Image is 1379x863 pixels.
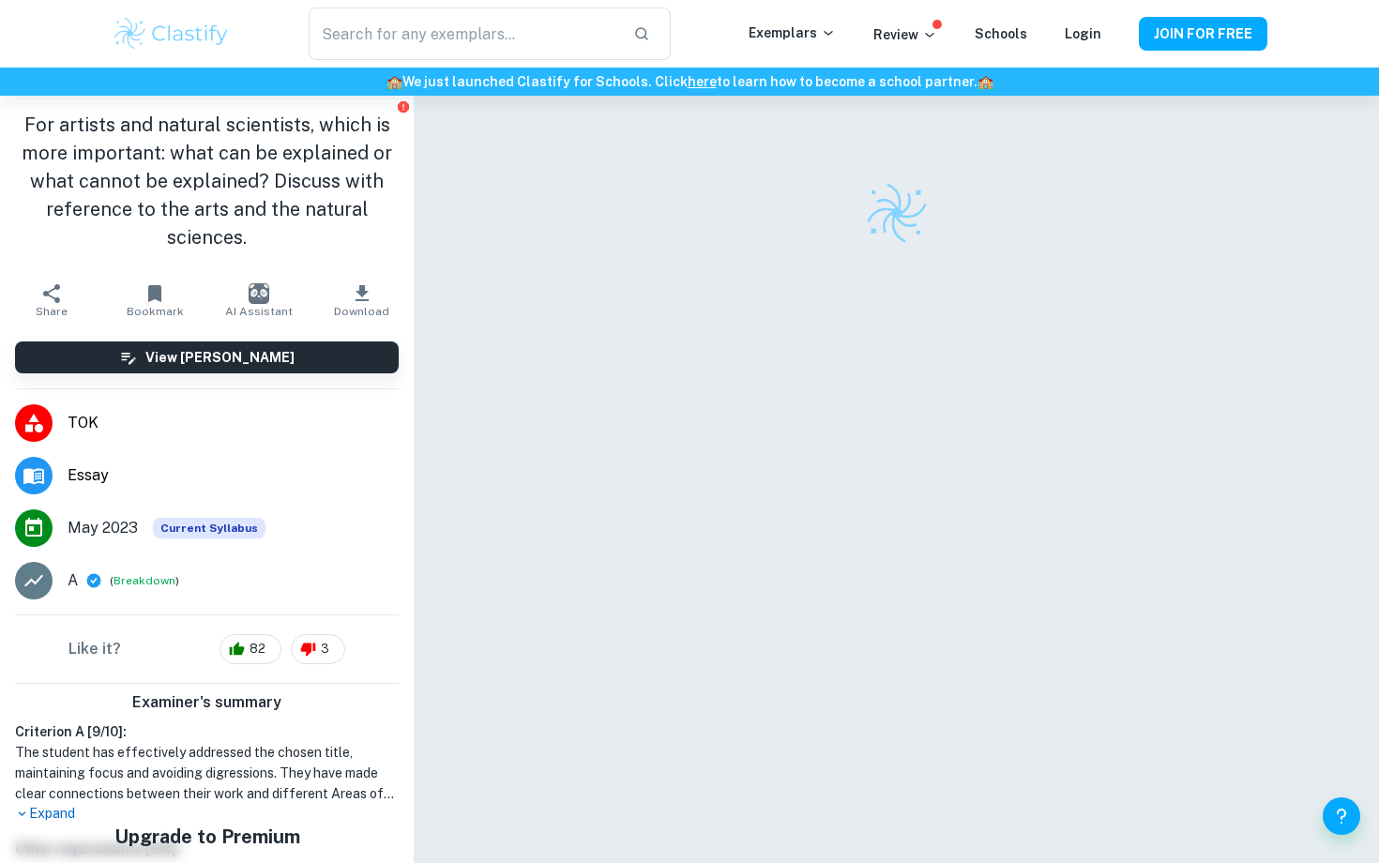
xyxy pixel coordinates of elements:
[114,572,175,589] button: Breakdown
[311,640,340,659] span: 3
[15,721,399,742] h6: Criterion A [ 9 / 10 ]:
[36,305,68,318] span: Share
[688,74,717,89] a: here
[15,804,399,824] p: Expand
[77,823,338,851] h5: Upgrade to Premium
[396,99,410,114] button: Report issue
[749,23,836,43] p: Exemplars
[15,341,399,373] button: View [PERSON_NAME]
[153,518,265,538] div: This exemplar is based on the current syllabus. Feel free to refer to it for inspiration/ideas wh...
[145,347,295,368] h6: View [PERSON_NAME]
[1065,26,1101,41] a: Login
[225,305,293,318] span: AI Assistant
[309,8,618,60] input: Search for any exemplars...
[127,305,184,318] span: Bookmark
[1323,797,1360,835] button: Help and Feedback
[207,274,311,326] button: AI Assistant
[68,569,78,592] p: A
[311,274,414,326] button: Download
[386,74,402,89] span: 🏫
[249,283,269,304] img: AI Assistant
[110,572,179,590] span: ( )
[291,634,345,664] div: 3
[334,305,389,318] span: Download
[977,74,993,89] span: 🏫
[68,464,399,487] span: Essay
[8,691,406,714] h6: Examiner's summary
[220,634,281,664] div: 82
[864,180,930,246] img: Clastify logo
[68,412,399,434] span: TOK
[1139,17,1267,51] button: JOIN FOR FREE
[68,517,138,539] span: May 2023
[975,26,1027,41] a: Schools
[153,518,265,538] span: Current Syllabus
[239,640,276,659] span: 82
[4,71,1375,92] h6: We just launched Clastify for Schools. Click to learn how to become a school partner.
[15,742,399,804] h1: The student has effectively addressed the chosen title, maintaining focus and avoiding digression...
[873,24,937,45] p: Review
[103,274,206,326] button: Bookmark
[68,638,121,660] h6: Like it?
[112,15,231,53] img: Clastify logo
[15,111,399,251] h1: For artists and natural scientists, which is more important: what can be explained or what cannot...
